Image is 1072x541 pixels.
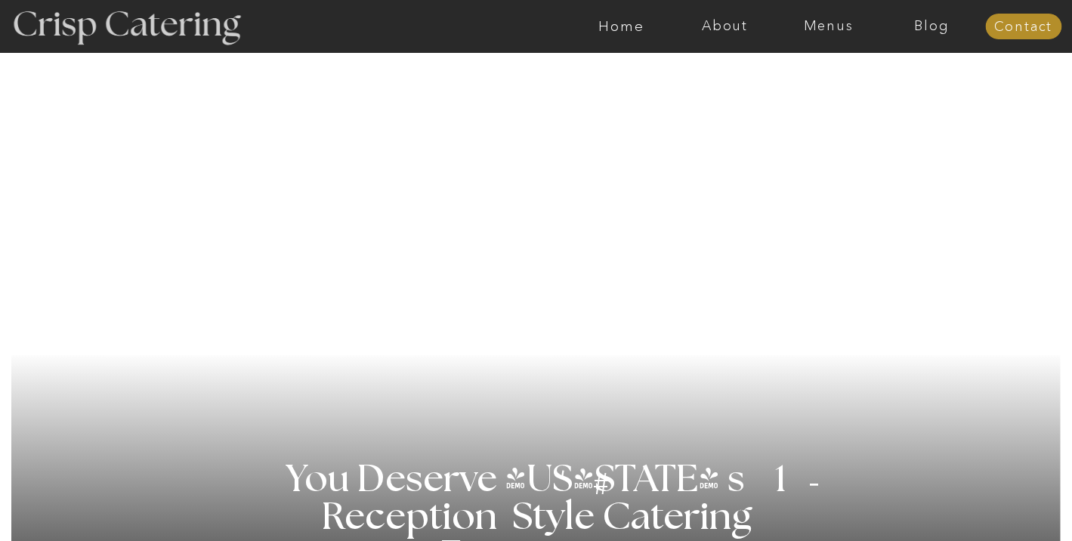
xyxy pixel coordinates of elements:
a: About [673,19,777,34]
h3: ' [532,462,594,499]
h3: ' [780,444,823,530]
a: Home [570,19,673,34]
a: Menus [777,19,880,34]
a: Contact [985,20,1061,35]
a: Blog [880,19,984,34]
h3: # [560,469,646,513]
